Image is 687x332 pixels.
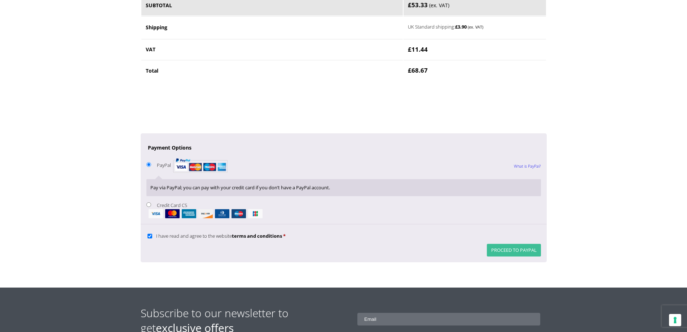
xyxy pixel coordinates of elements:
abbr: required [283,233,286,239]
a: terms and conditions [232,233,282,239]
img: discover [198,209,213,218]
bdi: 68.67 [408,66,428,74]
label: Credit Card CS [146,202,541,218]
input: I have read and agree to the websiteterms and conditions * [147,234,152,238]
img: mastercard [165,209,180,218]
button: Your consent preferences for tracking technologies [669,314,681,326]
button: Proceed to PayPal [487,244,541,256]
img: jcb [248,209,263,218]
img: amex [182,209,196,218]
th: VAT [141,39,403,60]
small: (ex. VAT) [429,2,449,9]
small: (ex. VAT) [468,24,483,30]
span: £ [408,45,411,53]
img: dinersclub [215,209,229,218]
iframe: reCAPTCHA [141,90,250,118]
bdi: 11.44 [408,45,428,53]
span: £ [408,1,411,9]
label: UK Standard shipping: [408,22,528,31]
label: PayPal [157,162,228,168]
a: What is PayPal? [514,157,541,176]
img: visa [149,209,163,218]
span: £ [455,23,458,30]
th: Shipping [141,16,403,38]
span: I have read and agree to the website [156,233,282,239]
th: Total [141,60,403,81]
span: £ [408,66,411,74]
p: Pay via PayPal; you can pay with your credit card if you don’t have a PayPal account. [150,184,536,192]
img: maestro [232,209,246,218]
input: Email [357,313,540,325]
img: PayPal acceptance mark [173,156,228,175]
bdi: 3.90 [455,23,467,30]
bdi: 53.33 [408,1,428,9]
